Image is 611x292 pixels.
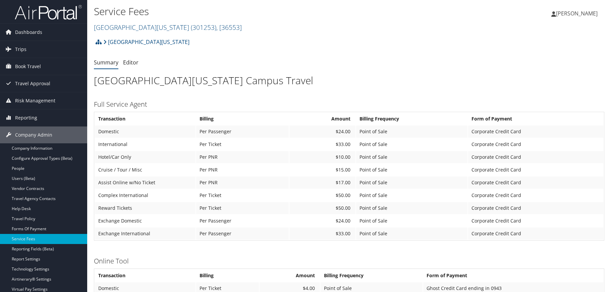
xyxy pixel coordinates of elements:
h1: [GEOGRAPHIC_DATA][US_STATE] Campus Travel [94,74,604,88]
td: Per Passenger [196,126,289,138]
td: Assist Online w/No Ticket [95,177,196,189]
td: Per Passenger [196,228,289,240]
td: Point of Sale [356,126,467,138]
td: Corporate Credit Card [468,126,604,138]
td: $33.00 [289,228,355,240]
td: Point of Sale [356,228,467,240]
span: , [ 36553 ] [216,23,242,32]
td: Domestic [95,126,196,138]
td: Corporate Credit Card [468,164,604,176]
td: Per PNR [196,164,289,176]
td: Exchange Domestic [95,215,196,227]
span: Company Admin [15,127,52,143]
td: Point of Sale [356,138,467,150]
td: Per PNR [196,177,289,189]
a: [PERSON_NAME] [551,3,604,23]
a: Editor [123,59,138,66]
h1: Service Fees [94,4,434,18]
td: Reward Tickets [95,202,196,214]
td: Cruise / Tour / Misc [95,164,196,176]
th: Billing Frequency [321,270,423,282]
td: $15.00 [289,164,355,176]
th: Billing [196,113,289,125]
a: [GEOGRAPHIC_DATA][US_STATE] [94,23,242,32]
td: Point of Sale [356,151,467,163]
span: Dashboards [15,24,42,41]
h3: Online Tool [94,256,604,266]
td: Point of Sale [356,189,467,201]
span: Reporting [15,109,37,126]
a: Summary [94,59,118,66]
td: Corporate Credit Card [468,177,604,189]
td: Per Passenger [196,215,289,227]
td: $24.00 [289,215,355,227]
td: Per Ticket [196,138,289,150]
span: ( 301253 ) [191,23,216,32]
td: Corporate Credit Card [468,138,604,150]
td: $50.00 [289,189,355,201]
a: [GEOGRAPHIC_DATA][US_STATE] [103,35,189,49]
h3: Full Service Agent [94,100,604,109]
td: Exchange International [95,228,196,240]
span: [PERSON_NAME] [556,10,598,17]
span: Book Travel [15,58,41,75]
td: Complex International [95,189,196,201]
td: Point of Sale [356,164,467,176]
td: Point of Sale [356,177,467,189]
td: $10.00 [289,151,355,163]
th: Transaction [95,270,196,282]
th: Form of Payment [423,270,603,282]
td: Corporate Credit Card [468,215,604,227]
th: Form of Payment [468,113,604,125]
td: Hotel/Car Only [95,151,196,163]
span: Trips [15,41,26,58]
td: Point of Sale [356,202,467,214]
td: Corporate Credit Card [468,189,604,201]
td: Corporate Credit Card [468,151,604,163]
td: Per Ticket [196,202,289,214]
img: airportal-logo.png [15,4,82,20]
span: Risk Management [15,92,55,109]
th: Billing [196,270,259,282]
span: Travel Approval [15,75,50,92]
td: Point of Sale [356,215,467,227]
td: Per PNR [196,151,289,163]
th: Transaction [95,113,196,125]
td: Per Ticket [196,189,289,201]
th: Amount [289,113,355,125]
td: $24.00 [289,126,355,138]
td: $50.00 [289,202,355,214]
td: International [95,138,196,150]
td: $33.00 [289,138,355,150]
th: Billing Frequency [356,113,467,125]
td: $17.00 [289,177,355,189]
td: Corporate Credit Card [468,202,604,214]
td: Corporate Credit Card [468,228,604,240]
th: Amount [260,270,320,282]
